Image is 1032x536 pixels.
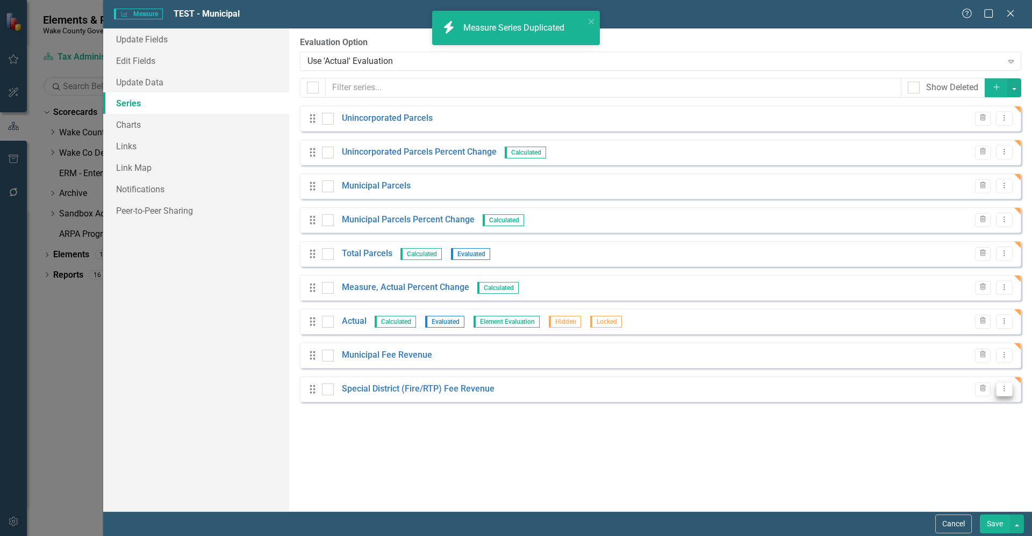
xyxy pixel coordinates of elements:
[342,248,392,260] a: Total Parcels
[451,248,490,260] span: Evaluated
[325,78,902,98] input: Filter series...
[103,135,289,157] a: Links
[926,82,978,94] div: Show Deleted
[114,9,163,19] span: Measure
[342,349,432,361] a: Municipal Fee Revenue
[549,316,581,328] span: Hidden
[463,22,567,34] div: Measure Series Duplicated
[375,316,416,328] span: Calculated
[103,178,289,200] a: Notifications
[590,316,622,328] span: Locked
[103,157,289,178] a: Link Map
[342,315,367,328] a: Actual
[505,147,546,158] span: Calculated
[400,248,442,260] span: Calculated
[474,316,540,328] span: Element Evaluation
[935,515,972,533] button: Cancel
[342,112,433,125] a: Unincorporated Parcels
[425,316,464,328] span: Evaluated
[980,515,1010,533] button: Save
[103,28,289,50] a: Update Fields
[477,282,519,294] span: Calculated
[174,9,240,19] span: TEST - Municipal
[103,71,289,93] a: Update Data
[342,180,411,192] a: Municipal Parcels
[307,55,1002,67] div: Use 'Actual' Evaluation
[103,92,289,114] a: Series
[588,15,596,27] button: close
[483,214,524,226] span: Calculated
[300,37,1021,49] label: Evaluation Option
[103,200,289,221] a: Peer-to-Peer Sharing
[103,50,289,71] a: Edit Fields
[342,146,497,158] a: Unincorporated Parcels Percent Change
[103,114,289,135] a: Charts
[342,214,475,226] a: Municipal Parcels Percent Change
[342,281,469,294] a: Measure, Actual Percent Change
[342,383,494,395] a: Special District (Fire/RTP) Fee Revenue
